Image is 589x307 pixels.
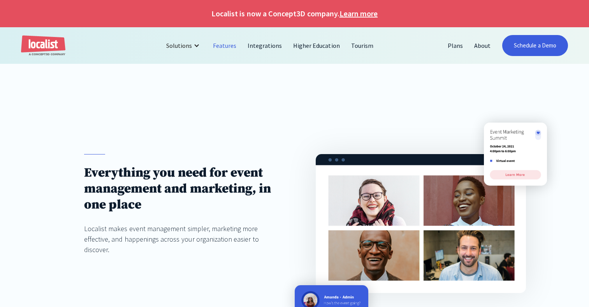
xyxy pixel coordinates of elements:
a: Higher Education [288,36,346,55]
a: Integrations [242,36,288,55]
div: Localist makes event management simpler, marketing more effective, and happenings across your org... [84,223,273,255]
a: About [469,36,496,55]
a: Tourism [346,36,379,55]
div: Solutions [166,41,192,50]
a: home [21,35,65,56]
a: Plans [442,36,469,55]
a: Features [207,36,242,55]
div: Solutions [160,36,207,55]
a: Learn more [339,8,378,19]
a: Schedule a Demo [502,35,568,56]
h1: Everything you need for event management and marketing, in one place [84,165,273,213]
